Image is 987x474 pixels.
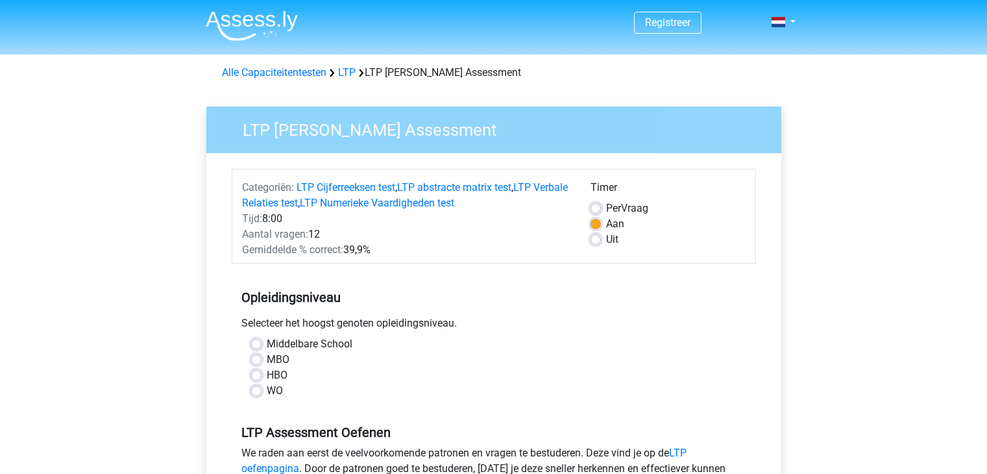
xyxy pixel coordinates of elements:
label: Middelbare School [267,336,352,352]
div: LTP [PERSON_NAME] Assessment [217,65,771,81]
label: Aan [606,216,624,232]
div: , , , [232,180,581,211]
img: Assessly [206,10,298,41]
label: Vraag [606,201,648,216]
div: Selecteer het hoogst genoten opleidingsniveau. [232,316,756,336]
div: Timer [591,180,746,201]
a: LTP Cijferreeksen test [297,181,395,193]
label: Uit [606,232,618,247]
h5: Opleidingsniveau [241,284,746,310]
span: Categoriën: [242,181,294,193]
h3: LTP [PERSON_NAME] Assessment [227,115,772,140]
div: 8:00 [232,211,581,227]
span: Aantal vragen: [242,228,308,240]
span: Per [606,202,621,214]
span: Gemiddelde % correct: [242,243,343,256]
a: Alle Capaciteitentesten [222,66,326,79]
div: 12 [232,227,581,242]
label: HBO [267,368,287,383]
a: LTP abstracte matrix test [397,181,511,193]
div: 39,9% [232,242,581,258]
a: Registreer [645,16,690,29]
span: Tijd: [242,212,262,225]
label: MBO [267,352,289,368]
a: LTP [338,66,356,79]
a: LTP Numerieke Vaardigheden test [300,197,454,209]
label: WO [267,383,283,399]
h5: LTP Assessment Oefenen [241,425,746,440]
